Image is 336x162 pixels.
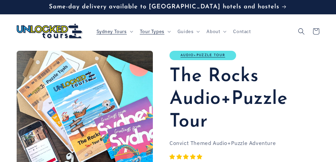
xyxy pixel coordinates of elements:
span: Sydney Tours [97,28,127,34]
span: Tour Types [140,28,165,34]
span: Guides [177,28,194,34]
summary: Search [294,24,309,39]
span: About [206,28,220,34]
span: Same-day delivery available to [GEOGRAPHIC_DATA] hotels and hostels [49,4,279,10]
summary: About [202,24,229,38]
summary: Sydney Tours [93,24,136,38]
summary: Guides [173,24,203,38]
summary: Tour Types [136,24,173,38]
a: Unlocked Tours [14,21,86,41]
a: Audio+Puzzle Tour [180,53,225,57]
span: Contact [233,28,251,34]
h1: The Rocks Audio+Puzzle Tour [169,65,319,133]
a: Contact [229,24,255,38]
img: Unlocked Tours [17,24,83,39]
span: 5.00 stars [169,153,204,160]
p: Convict Themed Audio+Puzzle Adventure [169,138,319,148]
